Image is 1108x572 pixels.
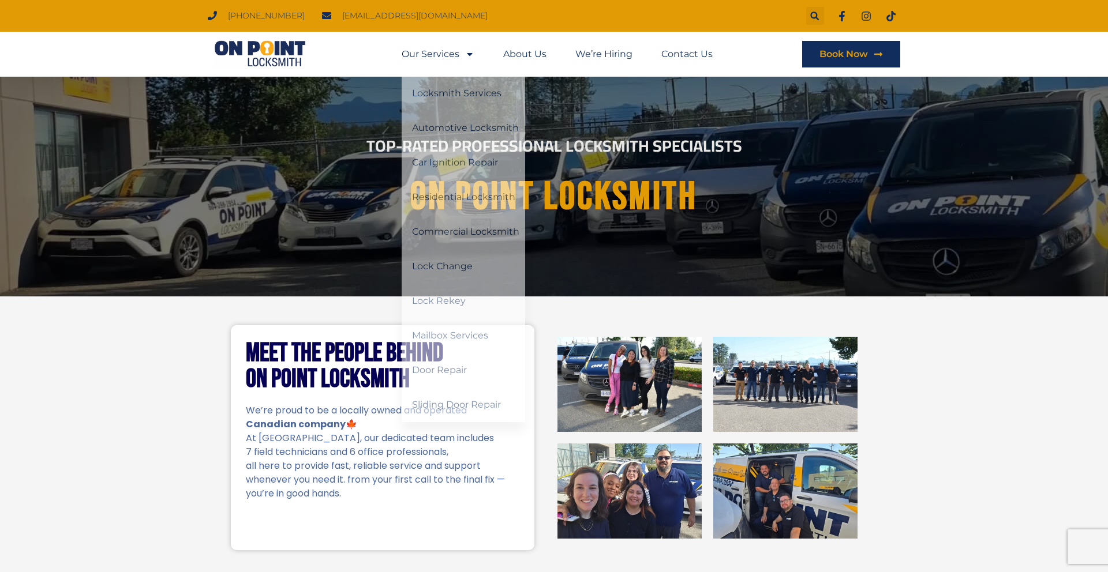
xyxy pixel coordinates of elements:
[661,41,713,67] a: Contact Us
[557,443,702,539] img: On Point Locksmith Port Coquitlam, BC 3
[233,138,875,154] h2: Top-Rated Professional Locksmith Specialists
[246,340,519,392] h2: Meet the People Behind On Point Locksmith
[339,8,488,24] span: [EMAIL_ADDRESS][DOMAIN_NAME]
[246,473,519,487] p: whenever you need it. from your first call to the final fix —
[402,387,525,422] a: Sliding Door Repair
[402,76,525,422] ul: Our Services
[802,41,900,67] a: Book Now
[402,353,525,387] a: Door Repair
[575,41,632,67] a: We’re Hiring
[402,111,525,145] a: Automotive Locksmith
[402,41,474,67] a: Our Services
[402,76,525,111] a: Locksmith Services
[503,41,546,67] a: About Us
[402,284,525,318] a: Lock Rekey
[243,175,865,219] h1: On point Locksmith
[246,417,519,445] p: 🍁 At [GEOGRAPHIC_DATA], our dedicated team includes
[225,8,305,24] span: [PHONE_NUMBER]
[402,41,713,67] nav: Menu
[402,145,525,180] a: Car Ignition Repair
[246,404,519,417] p: We’re proud to be a locally owned and operated
[246,445,519,459] p: 7 field technicians and 6 office professionals,
[819,50,868,59] span: Book Now
[806,7,824,25] div: Search
[246,459,519,473] p: all here to provide fast, reliable service and support
[557,337,702,432] img: On Point Locksmith Port Coquitlam, BC 1
[402,249,525,284] a: Lock Change
[402,180,525,215] a: Residential Locksmith
[246,417,346,431] strong: Canadian company
[713,337,858,432] img: On Point Locksmith Port Coquitlam, BC 2
[402,215,525,249] a: Commercial Locksmith
[402,318,525,353] a: Mailbox Services
[246,487,519,501] p: you’re in good hands.
[713,443,858,539] img: On Point Locksmith Port Coquitlam, BC 4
